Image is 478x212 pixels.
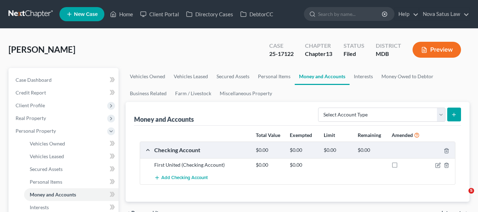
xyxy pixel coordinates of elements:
span: Vehicles Owned [30,141,65,147]
span: Vehicles Leased [30,153,64,159]
div: 25-17122 [269,50,294,58]
div: Case [269,42,294,50]
div: $0.00 [320,147,354,154]
a: Case Dashboard [10,74,119,86]
span: [PERSON_NAME] [8,44,75,55]
a: Vehicles Leased [169,68,212,85]
strong: Amended [392,132,413,138]
a: Nova Satus Law [419,8,469,21]
a: Secured Assets [24,163,119,176]
button: Add Checking Account [154,171,208,184]
span: 13 [326,50,332,57]
span: Credit Report [16,90,46,96]
div: Money and Accounts [134,115,194,124]
a: Money and Accounts [24,188,119,201]
div: $0.00 [354,147,388,154]
div: First United (Checking Account) [151,161,252,168]
div: Filed [344,50,364,58]
a: Help [395,8,419,21]
a: Farm / Livestock [171,85,215,102]
strong: Limit [324,132,335,138]
span: Personal Items [30,179,62,185]
span: Add Checking Account [161,175,208,181]
span: Interests [30,204,49,210]
strong: Remaining [358,132,381,138]
strong: Exempted [290,132,312,138]
span: Client Profile [16,102,45,108]
span: Case Dashboard [16,77,52,83]
a: Credit Report [10,86,119,99]
span: Secured Assets [30,166,63,172]
a: Interests [350,68,377,85]
div: $0.00 [286,161,320,168]
span: Money and Accounts [30,191,76,197]
button: Preview [413,42,461,58]
input: Search by name... [318,7,383,21]
span: Real Property [16,115,46,121]
a: Vehicles Owned [126,68,169,85]
span: New Case [74,12,98,17]
span: 5 [468,188,474,194]
a: Secured Assets [212,68,254,85]
div: $0.00 [252,147,286,154]
a: Vehicles Leased [24,150,119,163]
a: Money Owed to Debtor [377,68,438,85]
div: Checking Account [151,146,252,154]
a: Personal Items [254,68,295,85]
strong: Total Value [256,132,280,138]
div: MDB [376,50,401,58]
div: Chapter [305,42,332,50]
div: Status [344,42,364,50]
a: Directory Cases [183,8,237,21]
a: Money and Accounts [295,68,350,85]
span: Personal Property [16,128,56,134]
iframe: Intercom live chat [454,188,471,205]
div: $0.00 [286,147,320,154]
a: Vehicles Owned [24,137,119,150]
a: Client Portal [137,8,183,21]
a: Home [106,8,137,21]
div: $0.00 [252,161,286,168]
div: Chapter [305,50,332,58]
a: DebtorCC [237,8,277,21]
div: District [376,42,401,50]
a: Miscellaneous Property [215,85,276,102]
a: Business Related [126,85,171,102]
a: Personal Items [24,176,119,188]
